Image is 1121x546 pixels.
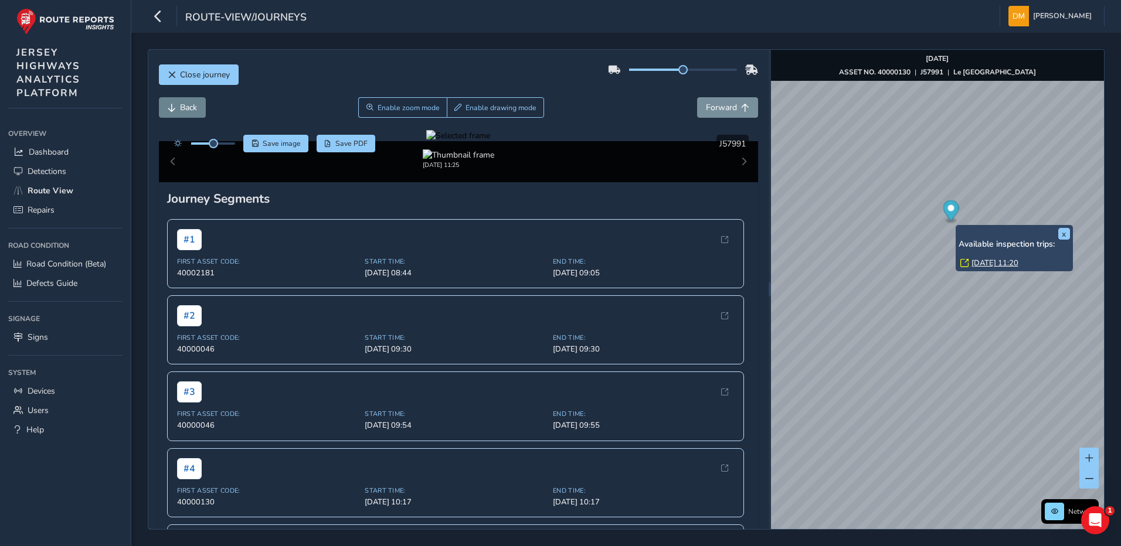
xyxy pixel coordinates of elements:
[26,278,77,289] span: Defects Guide
[29,146,69,158] span: Dashboard
[553,344,734,354] span: [DATE] 09:30
[8,200,123,220] a: Repairs
[26,424,44,435] span: Help
[243,135,308,152] button: Save
[185,10,307,26] span: route-view/journeys
[953,67,1036,77] strong: Le [GEOGRAPHIC_DATA]
[553,497,734,507] span: [DATE] 10:17
[447,97,545,118] button: Draw
[365,420,546,431] span: [DATE] 09:54
[553,420,734,431] span: [DATE] 09:55
[167,190,750,207] div: Journey Segments
[365,344,546,354] span: [DATE] 09:30
[365,486,546,495] span: Start Time:
[177,229,202,250] span: # 1
[8,381,123,401] a: Devices
[1008,6,1096,26] button: [PERSON_NAME]
[8,254,123,274] a: Road Condition (Beta)
[920,67,943,77] strong: J57991
[365,409,546,418] span: Start Time:
[553,333,734,342] span: End Time:
[8,142,123,162] a: Dashboard
[719,138,746,149] span: J57991
[423,149,494,161] img: Thumbnail frame
[839,67,911,77] strong: ASSET NO. 40000130
[365,257,546,266] span: Start Time:
[159,97,206,118] button: Back
[177,486,358,495] span: First Asset Code:
[16,8,114,35] img: rr logo
[8,162,123,181] a: Detections
[697,97,758,118] button: Forward
[553,409,734,418] span: End Time:
[177,497,358,507] span: 40000130
[8,237,123,254] div: Road Condition
[159,64,239,85] button: Close journey
[553,268,734,278] span: [DATE] 09:05
[177,344,358,354] span: 40000046
[28,405,49,416] span: Users
[28,204,55,216] span: Repairs
[553,257,734,266] span: End Time:
[177,420,358,431] span: 40000046
[839,67,1036,77] div: | |
[959,240,1070,250] h6: Available inspection trips:
[8,364,123,381] div: System
[177,333,358,342] span: First Asset Code:
[378,103,440,112] span: Enable zoom mode
[8,181,123,200] a: Route View
[8,401,123,420] a: Users
[177,458,202,479] span: # 4
[8,274,123,293] a: Defects Guide
[1008,6,1029,26] img: diamond-layout
[1033,6,1092,26] span: [PERSON_NAME]
[317,135,376,152] button: PDF
[1058,228,1070,240] button: x
[971,258,1018,268] a: [DATE] 11:20
[466,103,536,112] span: Enable drawing mode
[365,268,546,278] span: [DATE] 08:44
[365,497,546,507] span: [DATE] 10:17
[177,409,358,418] span: First Asset Code:
[926,54,949,63] strong: [DATE]
[8,310,123,327] div: Signage
[423,161,494,169] div: [DATE] 11:25
[1081,506,1109,534] iframe: Intercom live chat
[180,69,230,80] span: Close journey
[553,486,734,495] span: End Time:
[706,102,737,113] span: Forward
[28,166,66,177] span: Detections
[8,420,123,439] a: Help
[365,333,546,342] span: Start Time:
[177,257,358,266] span: First Asset Code:
[943,200,959,224] div: Map marker
[177,381,202,402] span: # 3
[177,268,358,278] span: 40002181
[8,327,123,347] a: Signs
[28,185,73,196] span: Route View
[177,305,202,326] span: # 2
[28,385,55,397] span: Devices
[358,97,447,118] button: Zoom
[28,332,48,343] span: Signs
[16,46,80,100] span: JERSEY HIGHWAYS ANALYTICS PLATFORM
[1068,507,1095,516] span: Network
[180,102,197,113] span: Back
[8,125,123,142] div: Overview
[26,258,106,269] span: Road Condition (Beta)
[263,139,301,148] span: Save image
[1105,506,1115,516] span: 1
[335,139,368,148] span: Save PDF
